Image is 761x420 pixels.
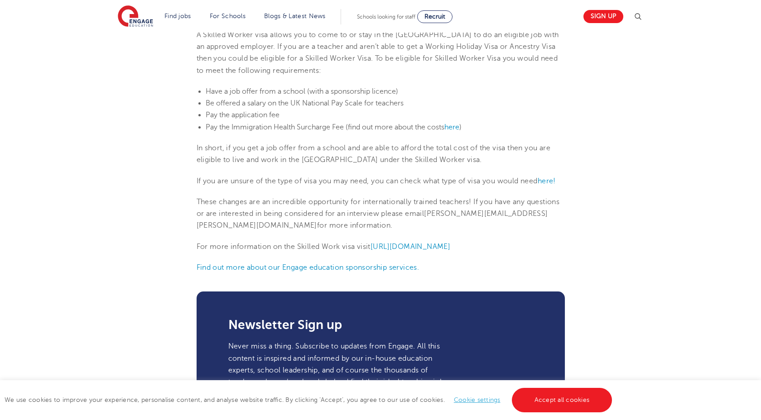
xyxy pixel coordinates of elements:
[206,123,444,131] span: Pay the Immigration Health Surcharge Fee (find out more about the costs
[118,5,153,28] img: Engage Education
[264,13,326,19] a: Blogs & Latest News
[512,388,612,412] a: Accept all cookies
[206,87,398,95] span: Have a job offer from a school (with a sponsorship licence)
[424,13,445,20] span: Recruit
[417,10,453,23] a: Recruit
[371,243,450,251] a: [URL][DOMAIN_NAME]
[206,99,404,107] span: Be offered a salary on the UK National Pay Scale for teachers
[357,14,415,20] span: Schools looking for staff
[583,10,623,23] a: Sign up
[228,340,451,388] p: Never miss a thing. Subscribe to updates from Engage. All this content is inspired and informed b...
[317,221,392,229] span: for more information.
[197,263,419,272] a: Find out more about our Engage education sponsorship services.
[197,243,371,251] span: For more information on the Skilled Work visa visit
[444,123,459,131] a: here
[206,111,279,119] span: Pay the application fee
[538,177,556,185] a: here!
[454,396,501,403] a: Cookie settings
[197,144,551,164] span: In short, if you get a job offer from a school and are able to afford the total cost of the visa ...
[197,31,559,75] span: A Skilled Worker visa allows you to come to or stay in the [GEOGRAPHIC_DATA] to do an eligible jo...
[459,123,462,131] span: )
[210,13,246,19] a: For Schools
[197,198,560,218] span: These changes are an incredible opportunity for internationally trained teachers! If you have any...
[228,319,533,331] h3: Newsletter Sign up
[164,13,191,19] a: Find jobs
[197,177,538,185] span: If you are unsure of the type of visa you may need, you can check what type of visa you would need
[5,396,614,403] span: We use cookies to improve your experience, personalise content, and analyse website traffic. By c...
